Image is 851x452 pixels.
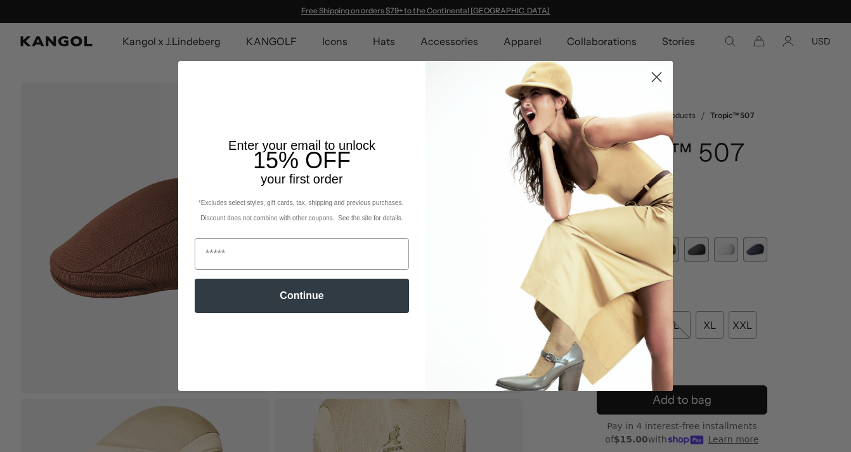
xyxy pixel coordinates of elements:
[253,147,351,173] span: 15% OFF
[195,238,409,270] input: Email
[198,199,405,222] span: *Excludes select styles, gift cards, tax, shipping and previous purchases. Discount does not comb...
[425,61,673,391] img: 93be19ad-e773-4382-80b9-c9d740c9197f.jpeg
[261,172,342,186] span: your first order
[228,138,375,152] span: Enter your email to unlock
[195,279,409,313] button: Continue
[646,66,668,88] button: Close dialog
